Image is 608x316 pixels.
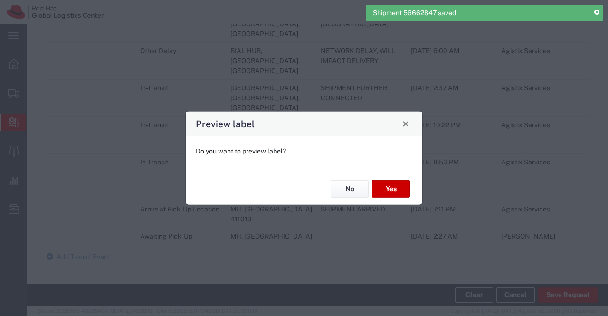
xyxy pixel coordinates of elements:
button: Yes [372,180,410,198]
button: No [331,180,369,198]
span: Shipment 56662847 saved [373,8,456,18]
p: Do you want to preview label? [196,146,412,156]
h4: Preview label [196,117,255,131]
button: Close [399,117,412,130]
